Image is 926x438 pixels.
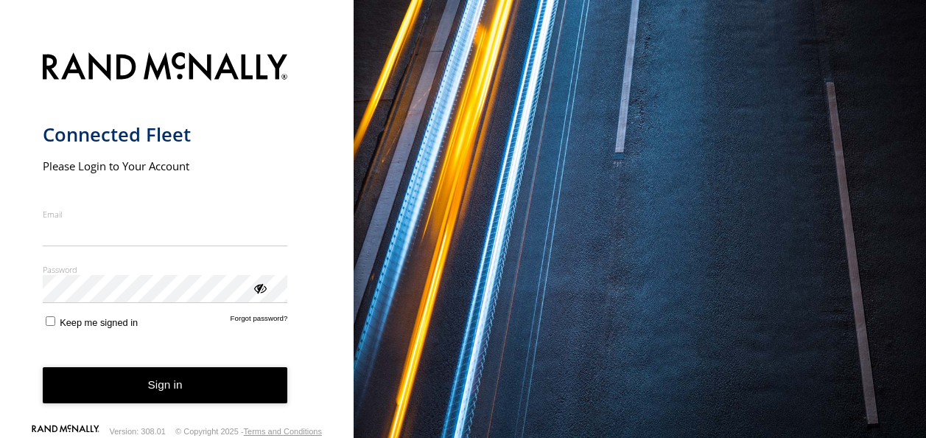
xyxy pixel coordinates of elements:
[43,49,288,87] img: Rand McNally
[60,317,138,328] span: Keep me signed in
[43,44,312,427] form: main
[43,159,288,173] h2: Please Login to Your Account
[43,367,288,403] button: Sign in
[43,209,288,220] label: Email
[46,316,55,326] input: Keep me signed in
[43,264,288,275] label: Password
[110,427,166,436] div: Version: 308.01
[175,427,322,436] div: © Copyright 2025 -
[244,427,322,436] a: Terms and Conditions
[231,314,288,328] a: Forgot password?
[252,280,267,295] div: ViewPassword
[43,122,288,147] h1: Connected Fleet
